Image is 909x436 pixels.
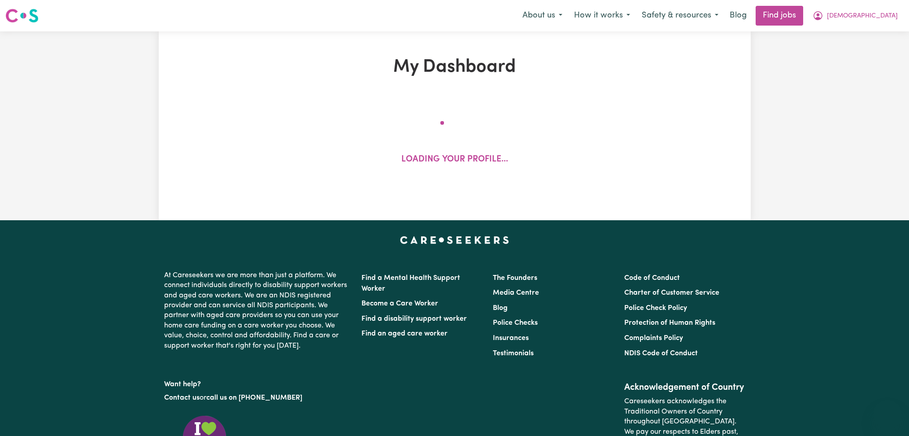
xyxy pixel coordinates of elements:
[827,11,898,21] span: [DEMOGRAPHIC_DATA]
[873,400,902,429] iframe: Button to launch messaging window
[361,300,438,307] a: Become a Care Worker
[517,6,568,25] button: About us
[493,335,529,342] a: Insurances
[5,8,39,24] img: Careseekers logo
[624,319,715,327] a: Protection of Human Rights
[807,6,904,25] button: My Account
[361,315,467,323] a: Find a disability support worker
[263,57,647,78] h1: My Dashboard
[568,6,636,25] button: How it works
[624,335,683,342] a: Complaints Policy
[400,236,509,244] a: Careseekers home page
[164,376,351,389] p: Want help?
[724,6,752,26] a: Blog
[493,319,538,327] a: Police Checks
[164,394,200,401] a: Contact us
[361,275,460,292] a: Find a Mental Health Support Worker
[493,305,508,312] a: Blog
[361,330,448,337] a: Find an aged care worker
[493,289,539,296] a: Media Centre
[624,305,687,312] a: Police Check Policy
[756,6,803,26] a: Find jobs
[5,5,39,26] a: Careseekers logo
[164,389,351,406] p: or
[206,394,302,401] a: call us on [PHONE_NUMBER]
[624,350,698,357] a: NDIS Code of Conduct
[401,153,508,166] p: Loading your profile...
[636,6,724,25] button: Safety & resources
[624,382,745,393] h2: Acknowledgement of Country
[624,275,680,282] a: Code of Conduct
[624,289,719,296] a: Charter of Customer Service
[164,267,351,354] p: At Careseekers we are more than just a platform. We connect individuals directly to disability su...
[493,350,534,357] a: Testimonials
[493,275,537,282] a: The Founders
